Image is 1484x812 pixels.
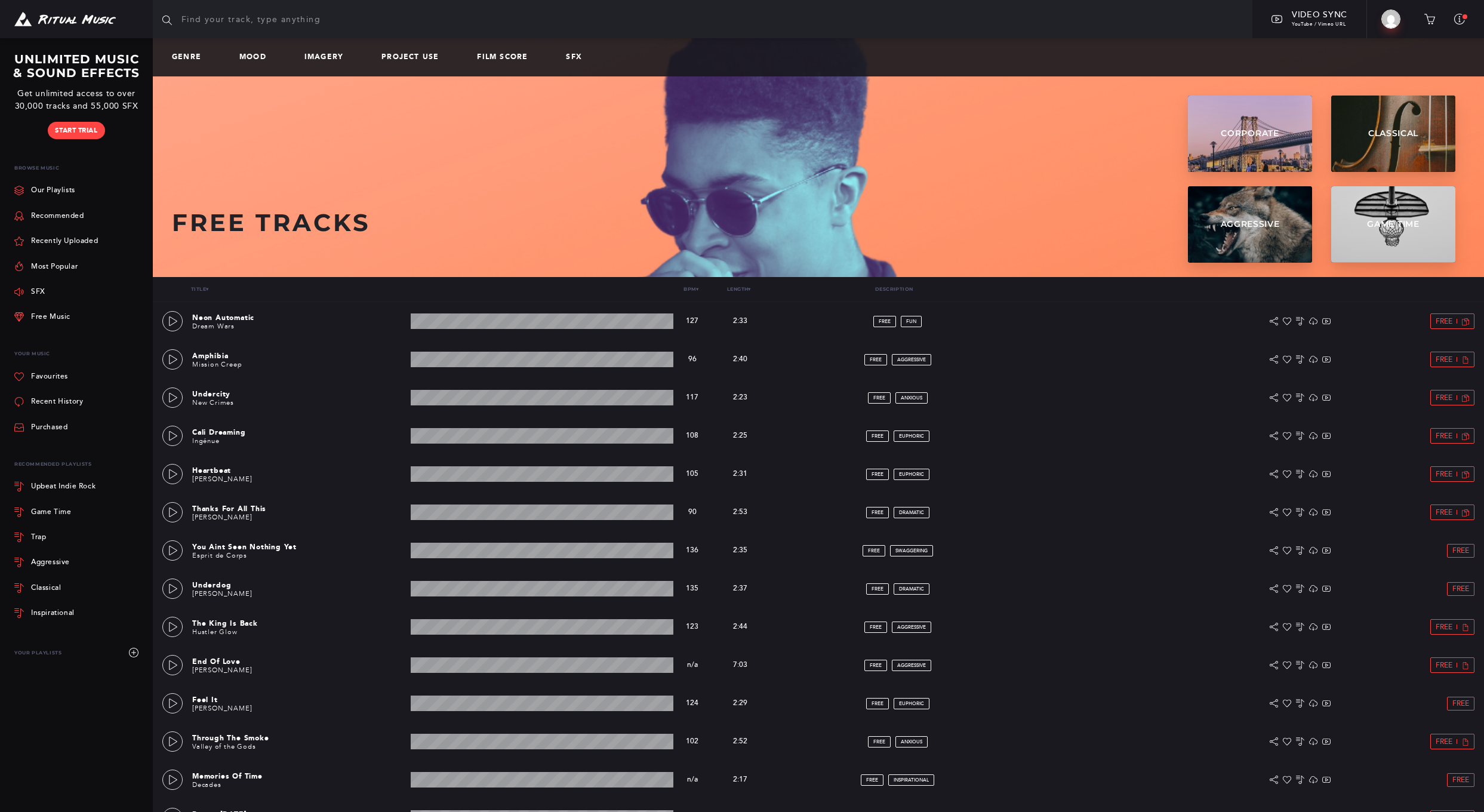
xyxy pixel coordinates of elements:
a: Aggressive [14,550,143,575]
p: 2:17 [716,774,764,785]
span: Free [1452,776,1469,784]
p: 2:37 [716,583,764,594]
p: 102 [678,737,707,746]
span: Free [1436,432,1452,440]
p: 135 [678,585,707,593]
p: n/a [678,661,707,669]
span: aggressive [897,625,926,630]
p: 2:29 [716,698,764,709]
p: Through The Smoke [192,733,406,743]
div: Trap [31,534,46,541]
p: Undercity [192,389,406,399]
span: Free [1436,318,1452,325]
p: 108 [678,432,707,440]
span: Free [1436,470,1452,478]
a: Project Use [381,53,448,61]
a: Hustler Glow [192,628,238,636]
span: dramatic [899,510,924,515]
a: Favourites [14,364,68,389]
span: FREE [872,433,883,439]
a: FREE [864,622,887,633]
p: Your Music [14,344,143,364]
p: 2:35 [716,545,764,556]
a: Film Score [477,53,537,61]
span: FREE [872,701,883,706]
span: euphoric [899,472,924,477]
p: Underdog [192,580,406,590]
div: Aggressive [31,559,70,566]
span: ▾ [748,287,750,292]
span: ▾ [696,287,698,292]
span: FREE [872,586,883,592]
p: The King Is Back [192,618,406,629]
span: FREE [866,777,878,783]
a: Recently Uploaded [14,229,98,254]
span: Free [1436,662,1452,669]
a: FREE [868,392,891,404]
p: 96 [678,355,707,364]
span: FREE [873,739,885,745]
a: Classical [14,576,143,601]
a: [PERSON_NAME] [192,513,252,521]
a: Start Trial [48,122,104,139]
span: inspirational [894,777,929,783]
p: You Aint Seen Nothing Yet [192,542,406,552]
div: Recommended Playlists [14,454,143,474]
p: Cali Dreaming [192,427,406,438]
span: Free [1436,623,1452,631]
p: Heartbeat [192,465,406,476]
a: FREE [866,583,889,595]
p: Thanks For All This [192,503,406,514]
a: Esprit de Corps [192,552,247,559]
span: FREE [872,472,883,477]
span: YouTube / Vimeo URL [1292,21,1346,27]
a: Length [727,286,751,292]
a: Game Time [14,499,143,524]
span: Free [1452,700,1469,708]
span: FREE [873,395,885,401]
p: Get unlimited access to over 30,000 tracks and 55,000 SFX [10,87,143,112]
a: Title [191,286,208,292]
h2: Free Tracks [172,209,948,236]
a: Trap [14,525,143,550]
a: Aggressive [1188,186,1312,263]
p: Memories Of Time [192,771,406,782]
p: 2:52 [716,736,764,747]
p: 2:53 [716,507,764,518]
span: Free [1436,356,1452,364]
a: Genre [172,53,211,61]
h3: UNLIMITED MUSIC & SOUND EFFECTS [10,53,143,80]
a: [PERSON_NAME] [192,590,252,598]
span: FREE [872,510,883,515]
a: SFX [566,53,592,61]
img: Alexander Williams [1381,10,1400,29]
a: FREE [863,545,885,556]
p: End Of Love [192,656,406,667]
span: aggressive [897,357,926,362]
a: Most Popular [14,254,78,279]
p: 2:31 [716,469,764,479]
span: euphoric [899,701,924,706]
span: FREE [868,548,880,553]
div: Classical [31,585,61,592]
p: 123 [678,623,707,631]
a: FREE [868,736,891,748]
span: Free [1452,585,1469,593]
p: 2:44 [716,622,764,632]
span: euphoric [899,433,924,439]
span: fun [906,319,916,324]
p: 105 [678,470,707,478]
span: ▾ [206,287,208,292]
div: Inspirational [31,610,75,617]
a: Purchased [14,414,67,439]
p: Browse Music [14,158,143,178]
a: Bpm [683,286,699,292]
img: Ritual Music [14,12,116,27]
p: n/a [678,776,707,784]
p: 2:33 [716,316,764,327]
p: Neon Automatic [192,312,406,323]
span: anxious [901,395,922,401]
span: swaggering [895,548,928,553]
a: Imagery [304,53,353,61]
span: Free [1452,547,1469,555]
